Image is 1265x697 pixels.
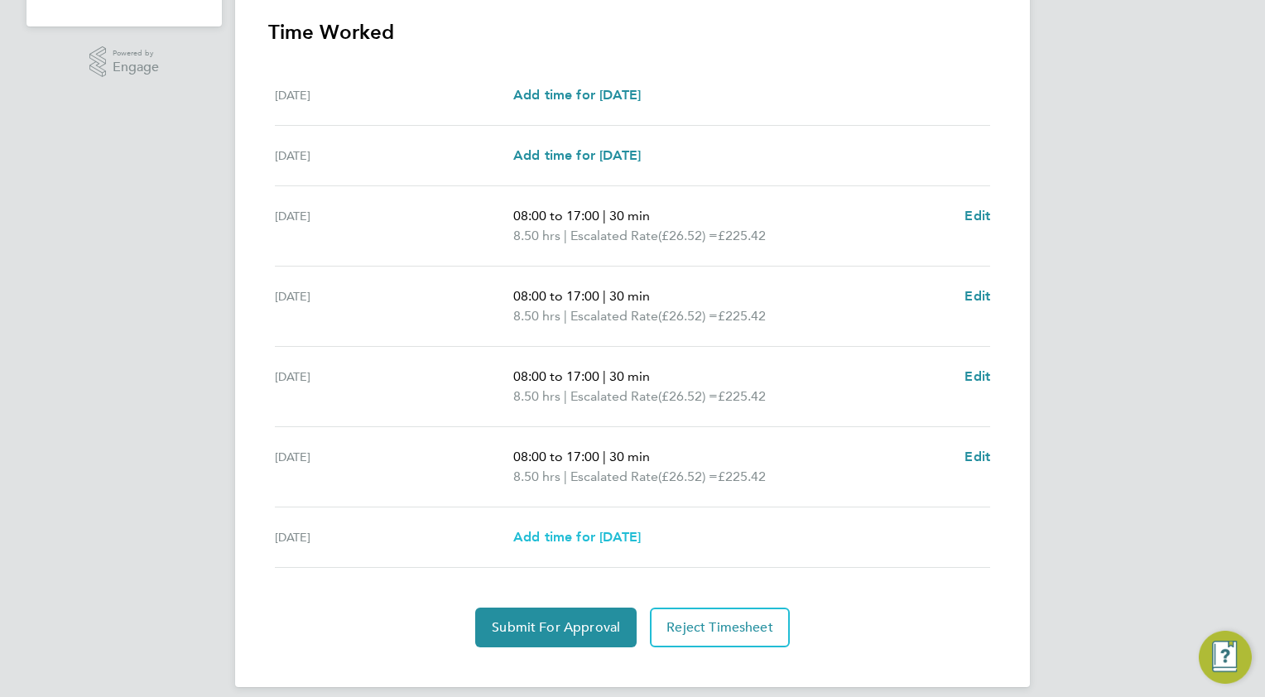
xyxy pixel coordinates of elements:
span: Escalated Rate [570,226,658,246]
button: Reject Timesheet [650,608,790,647]
span: | [564,388,567,404]
div: [DATE] [275,527,513,547]
span: Escalated Rate [570,387,658,406]
span: 30 min [609,288,650,304]
button: Submit For Approval [475,608,637,647]
span: | [603,449,606,464]
a: Add time for [DATE] [513,527,641,547]
span: | [564,308,567,324]
span: £225.42 [718,469,766,484]
span: £225.42 [718,228,766,243]
div: [DATE] [275,85,513,105]
span: £225.42 [718,308,766,324]
button: Engage Resource Center [1199,631,1252,684]
div: [DATE] [275,206,513,246]
span: Escalated Rate [570,306,658,326]
span: 30 min [609,208,650,224]
span: | [603,368,606,384]
span: | [564,228,567,243]
a: Powered byEngage [89,46,160,78]
span: 08:00 to 17:00 [513,368,599,384]
span: Edit [964,208,990,224]
a: Edit [964,206,990,226]
a: Edit [964,286,990,306]
span: | [564,469,567,484]
span: Edit [964,288,990,304]
a: Add time for [DATE] [513,85,641,105]
div: [DATE] [275,286,513,326]
span: (£26.52) = [658,469,718,484]
span: 30 min [609,449,650,464]
span: Engage [113,60,159,75]
span: 30 min [609,368,650,384]
span: 8.50 hrs [513,308,560,324]
span: Add time for [DATE] [513,87,641,103]
h3: Time Worked [268,19,997,46]
div: [DATE] [275,146,513,166]
span: | [603,288,606,304]
span: Reject Timesheet [666,619,773,636]
span: 08:00 to 17:00 [513,288,599,304]
span: Escalated Rate [570,467,658,487]
a: Edit [964,367,990,387]
span: (£26.52) = [658,388,718,404]
span: 8.50 hrs [513,228,560,243]
span: Add time for [DATE] [513,147,641,163]
span: 8.50 hrs [513,469,560,484]
span: Add time for [DATE] [513,529,641,545]
span: Edit [964,368,990,384]
div: [DATE] [275,367,513,406]
span: Edit [964,449,990,464]
span: | [603,208,606,224]
span: (£26.52) = [658,228,718,243]
span: 8.50 hrs [513,388,560,404]
span: (£26.52) = [658,308,718,324]
span: 08:00 to 17:00 [513,449,599,464]
span: Submit For Approval [492,619,620,636]
a: Edit [964,447,990,467]
a: Add time for [DATE] [513,146,641,166]
span: £225.42 [718,388,766,404]
div: [DATE] [275,447,513,487]
span: Powered by [113,46,159,60]
span: 08:00 to 17:00 [513,208,599,224]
